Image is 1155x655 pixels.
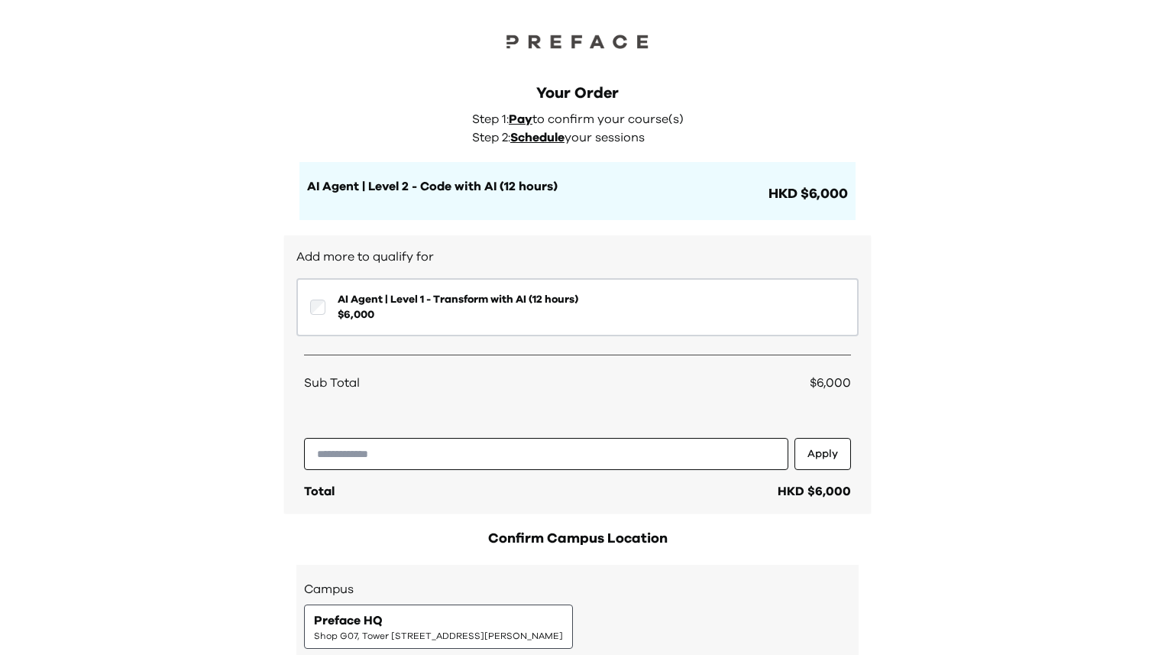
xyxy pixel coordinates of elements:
h3: Campus [304,580,851,598]
div: Your Order [299,83,856,104]
button: AI Agent | Level 1 - Transform with AI (12 hours)$6,000 [296,278,859,336]
span: Sub Total [304,374,360,392]
span: Shop G07, Tower [STREET_ADDRESS][PERSON_NAME] [314,630,563,642]
p: Step 2: your sessions [472,128,692,147]
span: AI Agent | Level 1 - Transform with AI (12 hours) [338,292,578,307]
img: Preface Logo [501,31,654,52]
p: Step 1: to confirm your course(s) [472,110,692,128]
span: $6,000 [810,377,851,389]
span: Preface HQ [314,611,383,630]
span: Pay [509,113,532,125]
span: $ 6,000 [338,307,578,323]
h2: Confirm Campus Location [296,528,859,550]
span: HKD $6,000 [765,183,848,205]
h1: AI Agent | Level 2 - Code with AI (12 hours) [307,177,765,196]
div: HKD $6,000 [778,482,851,501]
button: Apply [794,438,851,470]
span: Schedule [510,131,565,144]
h2: Add more to qualify for [296,248,859,266]
span: Total [304,485,335,498]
